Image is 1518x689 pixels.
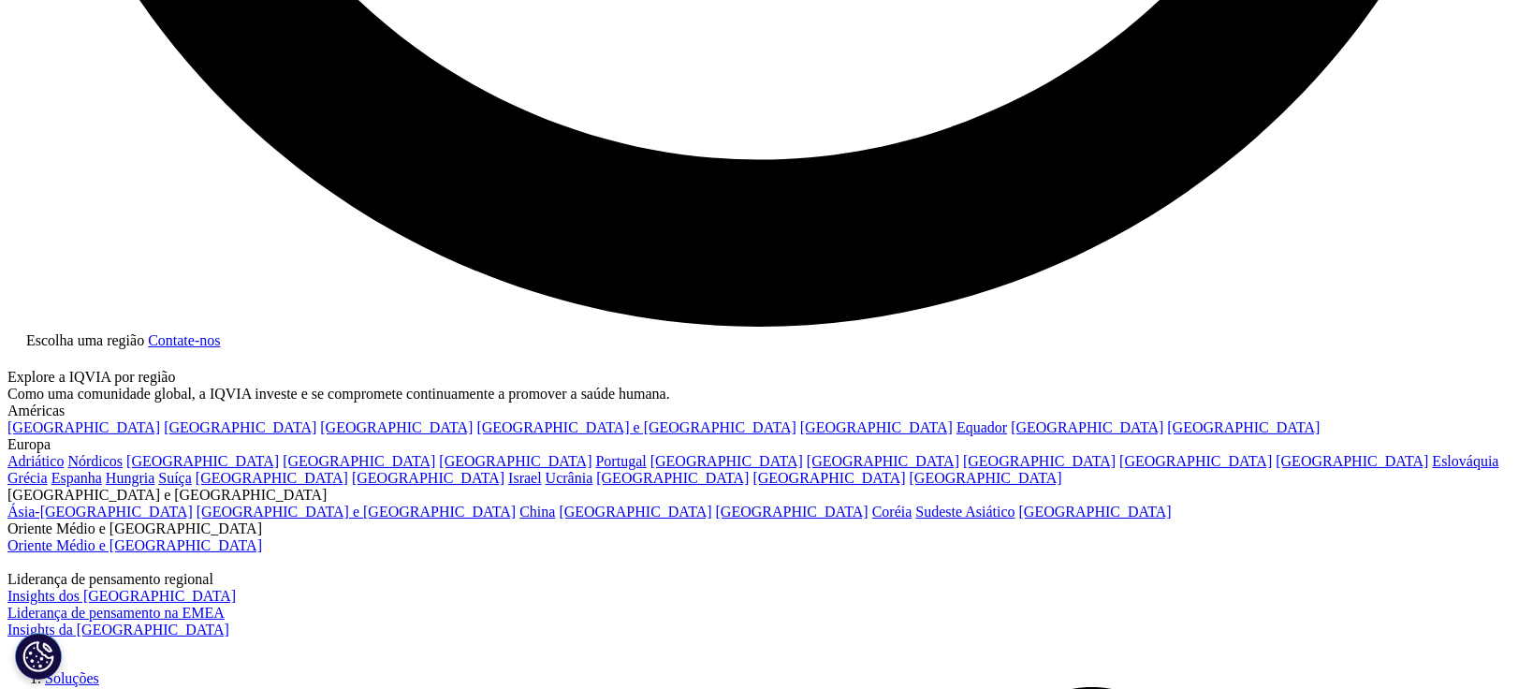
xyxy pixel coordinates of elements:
[67,453,123,469] a: Nórdicos
[7,403,65,418] font: Américas
[352,470,504,486] a: [GEOGRAPHIC_DATA]
[158,470,192,486] a: Suíça
[1119,453,1272,469] a: [GEOGRAPHIC_DATA]
[716,504,868,520] a: [GEOGRAPHIC_DATA]
[1433,453,1499,469] a: Eslováquia
[7,419,160,435] a: [GEOGRAPHIC_DATA]
[7,571,213,587] font: Liderança de pensamento regional
[51,470,102,486] a: Espanha
[106,470,154,486] a: Hungria
[963,453,1116,469] a: [GEOGRAPHIC_DATA]
[26,332,144,348] font: Escolha uma região
[164,419,316,435] a: [GEOGRAPHIC_DATA]
[126,453,279,469] a: [GEOGRAPHIC_DATA]
[15,633,62,680] button: Definições de cookies
[1167,419,1320,435] a: [GEOGRAPHIC_DATA]
[7,436,51,452] font: Europa
[915,504,1014,520] a: Sudeste Asiático
[7,605,225,621] a: Liderança de pensamento na EMEA
[596,470,749,486] a: [GEOGRAPHIC_DATA]
[320,419,473,435] a: [GEOGRAPHIC_DATA]
[956,419,1007,435] a: Equador
[559,504,711,520] a: [GEOGRAPHIC_DATA]
[197,504,516,520] a: [GEOGRAPHIC_DATA] e [GEOGRAPHIC_DATA]
[1011,419,1163,435] a: [GEOGRAPHIC_DATA]
[1276,453,1428,469] a: [GEOGRAPHIC_DATA]
[546,470,593,486] a: Ucrânia
[800,419,953,435] a: [GEOGRAPHIC_DATA]
[650,453,803,469] a: [GEOGRAPHIC_DATA]
[7,504,193,520] a: Ásia-[GEOGRAPHIC_DATA]
[7,487,327,503] font: [GEOGRAPHIC_DATA] e [GEOGRAPHIC_DATA]
[7,369,176,385] font: Explore a IQVIA por região
[283,453,435,469] a: [GEOGRAPHIC_DATA]
[1019,504,1172,520] a: [GEOGRAPHIC_DATA]
[7,470,48,486] a: Grécia
[596,453,647,469] a: Portugal
[519,504,555,520] a: China
[807,453,959,469] a: [GEOGRAPHIC_DATA]
[7,520,262,536] font: Oriente Médio e [GEOGRAPHIC_DATA]
[7,386,670,402] font: Como uma comunidade global, a IQVIA investe e se compromete continuamente a promover a saúde humana.
[196,470,348,486] a: [GEOGRAPHIC_DATA]
[508,470,542,486] a: Israel
[752,470,905,486] a: [GEOGRAPHIC_DATA]
[148,332,220,348] a: Contate-nos
[476,419,795,435] a: [GEOGRAPHIC_DATA] e [GEOGRAPHIC_DATA]
[7,537,262,553] a: Oriente Médio e [GEOGRAPHIC_DATA]
[439,453,591,469] a: [GEOGRAPHIC_DATA]
[7,453,64,469] a: Adriático
[7,622,229,638] a: Insights da [GEOGRAPHIC_DATA]
[872,504,912,520] a: Coréia
[45,670,99,686] a: Soluções
[7,588,236,604] a: Insights dos [GEOGRAPHIC_DATA]
[910,470,1062,486] a: [GEOGRAPHIC_DATA]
